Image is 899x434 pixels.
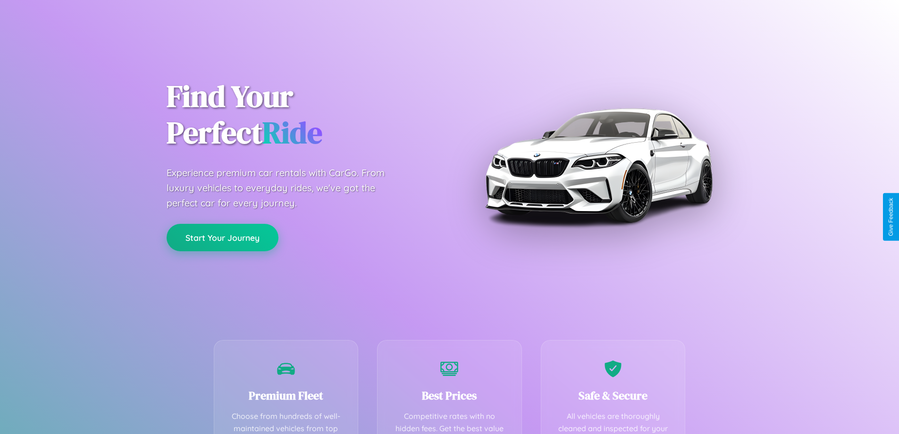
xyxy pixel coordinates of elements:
img: Premium BMW car rental vehicle [480,47,716,283]
h1: Find Your Perfect [167,78,436,151]
div: Give Feedback [888,198,894,236]
p: Experience premium car rentals with CarGo. From luxury vehicles to everyday rides, we've got the ... [167,165,403,211]
h3: Best Prices [392,388,507,403]
span: Ride [262,112,322,153]
h3: Premium Fleet [228,388,344,403]
h3: Safe & Secure [555,388,671,403]
button: Start Your Journey [167,224,278,251]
